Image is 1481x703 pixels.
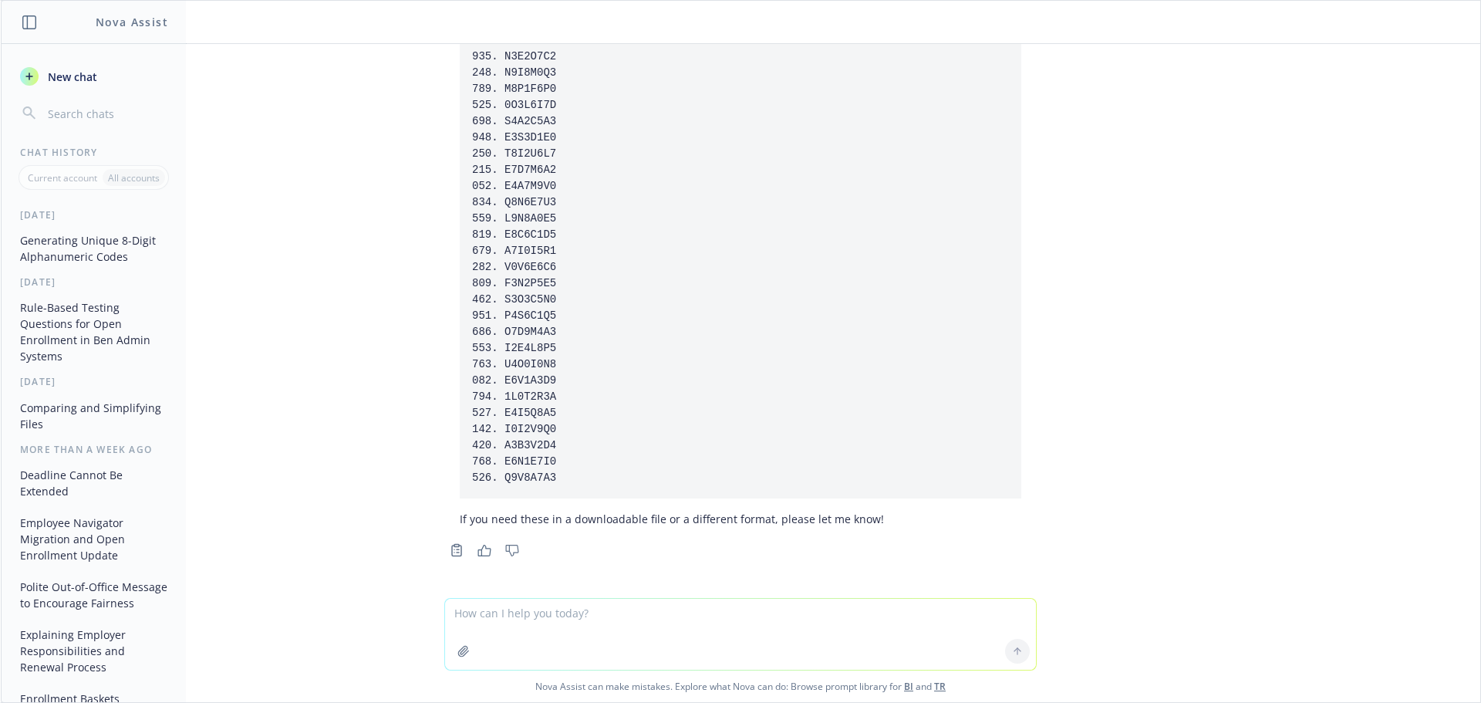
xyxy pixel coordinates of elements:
[2,443,186,456] div: More than a week ago
[14,622,174,680] button: Explaining Employer Responsibilities and Renewal Process
[14,462,174,504] button: Deadline Cannot Be Extended
[460,511,1021,527] p: If you need these in a downloadable file or a different format, please let me know!
[14,395,174,437] button: Comparing and Simplifying Files
[108,171,160,184] p: All accounts
[934,680,946,693] a: TR
[904,680,913,693] a: BI
[500,539,525,561] button: Thumbs down
[2,146,186,159] div: Chat History
[2,375,186,388] div: [DATE]
[28,171,97,184] p: Current account
[2,208,186,221] div: [DATE]
[14,295,174,369] button: Rule-Based Testing Questions for Open Enrollment in Ben Admin Systems
[14,574,174,616] button: Polite Out-of-Office Message to Encourage Fairness
[14,510,174,568] button: Employee Navigator Migration and Open Enrollment Update
[2,275,186,289] div: [DATE]
[45,69,97,85] span: New chat
[45,103,167,124] input: Search chats
[450,543,464,557] svg: Copy to clipboard
[96,14,168,30] h1: Nova Assist
[7,671,1474,702] span: Nova Assist can make mistakes. Explore what Nova can do: Browse prompt library for and
[14,228,174,269] button: Generating Unique 8-Digit Alphanumeric Codes
[14,63,174,90] button: New chat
